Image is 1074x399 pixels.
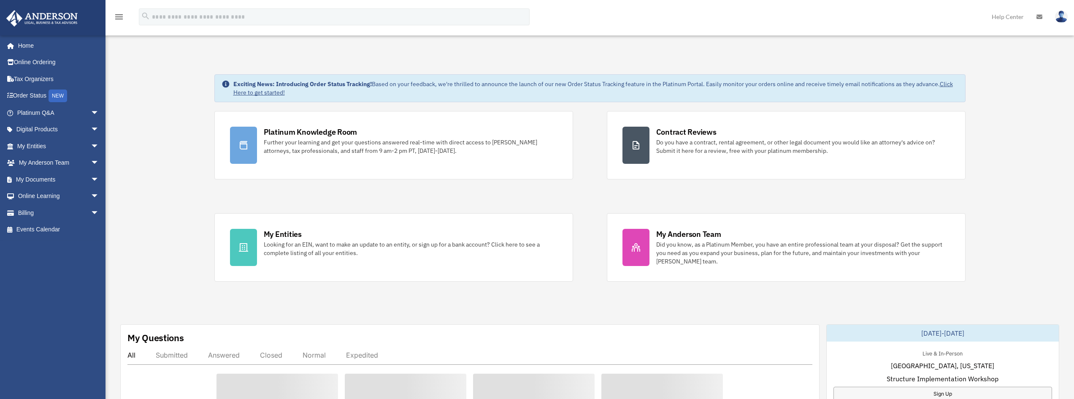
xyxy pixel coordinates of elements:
[233,80,958,97] div: Based on your feedback, we're thrilled to announce the launch of our new Order Status Tracking fe...
[656,138,950,155] div: Do you have a contract, rental agreement, or other legal document you would like an attorney's ad...
[214,213,573,282] a: My Entities Looking for an EIN, want to make an update to an entity, or sign up for a bank accoun...
[49,90,67,102] div: NEW
[214,111,573,179] a: Platinum Knowledge Room Further your learning and get your questions answered real-time with dire...
[264,127,357,137] div: Platinum Knowledge Room
[208,351,240,359] div: Answered
[127,351,135,359] div: All
[260,351,282,359] div: Closed
[264,138,557,155] div: Further your learning and get your questions answered real-time with direct access to [PERSON_NAM...
[114,15,124,22] a: menu
[346,351,378,359] div: Expedited
[6,138,112,155] a: My Entitiesarrow_drop_down
[114,12,124,22] i: menu
[6,71,112,87] a: Tax Organizers
[916,348,969,357] div: Live & In-Person
[91,104,108,122] span: arrow_drop_down
[6,54,112,71] a: Online Ordering
[303,351,326,359] div: Normal
[91,121,108,138] span: arrow_drop_down
[6,104,112,121] a: Platinum Q&Aarrow_drop_down
[91,204,108,222] span: arrow_drop_down
[827,325,1059,342] div: [DATE]-[DATE]
[127,331,184,344] div: My Questions
[6,204,112,221] a: Billingarrow_drop_down
[6,121,112,138] a: Digital Productsarrow_drop_down
[6,171,112,188] a: My Documentsarrow_drop_down
[4,10,80,27] img: Anderson Advisors Platinum Portal
[91,138,108,155] span: arrow_drop_down
[156,351,188,359] div: Submitted
[891,361,994,371] span: [GEOGRAPHIC_DATA], [US_STATE]
[656,127,717,137] div: Contract Reviews
[233,80,953,96] a: Click Here to get started!
[141,11,150,21] i: search
[6,37,108,54] a: Home
[264,240,557,257] div: Looking for an EIN, want to make an update to an entity, or sign up for a bank account? Click her...
[656,240,950,266] div: Did you know, as a Platinum Member, you have an entire professional team at your disposal? Get th...
[887,374,998,384] span: Structure Implementation Workshop
[91,171,108,188] span: arrow_drop_down
[6,221,112,238] a: Events Calendar
[91,188,108,205] span: arrow_drop_down
[607,213,966,282] a: My Anderson Team Did you know, as a Platinum Member, you have an entire professional team at your...
[91,155,108,172] span: arrow_drop_down
[656,229,721,239] div: My Anderson Team
[1055,11,1068,23] img: User Pic
[607,111,966,179] a: Contract Reviews Do you have a contract, rental agreement, or other legal document you would like...
[6,188,112,205] a: Online Learningarrow_drop_down
[233,80,372,88] strong: Exciting News: Introducing Order Status Tracking!
[6,155,112,171] a: My Anderson Teamarrow_drop_down
[264,229,302,239] div: My Entities
[6,87,112,105] a: Order StatusNEW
